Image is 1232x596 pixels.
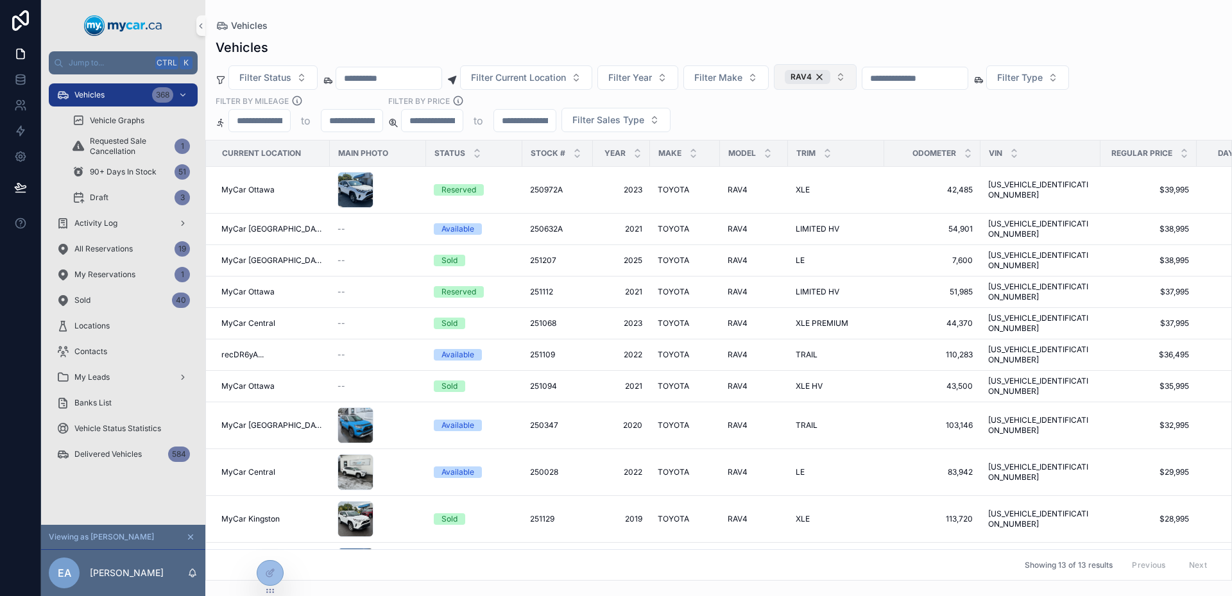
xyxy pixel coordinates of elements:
a: RAV4 [728,255,780,266]
span: MyCar Ottawa [221,185,275,195]
a: Vehicles368 [49,83,198,106]
a: 2022 [601,350,642,360]
a: Reserved [434,286,515,298]
a: Vehicle Graphs [64,109,198,132]
span: TOYOTA [658,420,689,430]
a: 251094 [530,381,585,391]
span: 54,901 [892,224,973,234]
a: RAV4 [728,287,780,297]
span: LE [796,255,805,266]
a: Vehicles [216,19,268,32]
span: Status [434,148,465,158]
a: [US_VEHICLE_IDENTIFICATION_NUMBER] [988,415,1093,436]
span: -- [338,381,345,391]
a: All Reservations19 [49,237,198,260]
button: Select Button [460,65,592,90]
a: 2021 [601,381,642,391]
span: -- [338,255,345,266]
span: Draft [90,192,108,203]
span: Main Photo [338,148,388,158]
span: Banks List [74,398,112,408]
span: TOYOTA [658,467,689,477]
a: 2021 [601,287,642,297]
a: [US_VEHICLE_IDENTIFICATION_NUMBER] [988,180,1093,200]
button: Select Button [597,65,678,90]
a: TRAIL [796,420,877,430]
span: TOYOTA [658,185,689,195]
div: Reserved [441,286,476,298]
a: $38,995 [1108,255,1189,266]
a: 43,500 [892,381,973,391]
button: Jump to...CtrlK [49,51,198,74]
span: Vehicle Status Statistics [74,423,161,434]
span: RAV4 [728,514,748,524]
span: TOYOTA [658,350,689,360]
a: TOYOTA [658,287,712,297]
p: to [474,113,483,128]
a: [US_VEHICLE_IDENTIFICATION_NUMBER] [988,282,1093,302]
span: TOYOTA [658,318,689,328]
a: [US_VEHICLE_IDENTIFICATION_NUMBER] [988,462,1093,482]
span: Current Location [222,148,301,158]
span: -- [338,318,345,328]
a: [US_VEHICLE_IDENTIFICATION_NUMBER] [988,376,1093,396]
div: 51 [175,164,190,180]
a: Delivered Vehicles584 [49,443,198,466]
span: Contacts [74,346,107,357]
a: -- [338,287,418,297]
span: $39,995 [1108,185,1189,195]
a: RAV4 [728,318,780,328]
span: RAV4 [728,381,748,391]
span: TRAIL [796,350,817,360]
a: TOYOTA [658,467,712,477]
a: XLE HV [796,381,877,391]
a: 251207 [530,255,585,266]
span: MyCar Ottawa [221,287,275,297]
a: 251129 [530,514,585,524]
a: MyCar [GEOGRAPHIC_DATA] [221,420,322,430]
span: RAV4 [728,255,748,266]
span: [US_VEHICLE_IDENTIFICATION_NUMBER] [988,250,1093,271]
span: 251112 [530,287,553,297]
span: Activity Log [74,218,117,228]
div: 40 [172,293,190,308]
a: $37,995 [1108,287,1189,297]
span: Filter Year [608,71,652,84]
button: Select Button [774,64,857,90]
a: Available [434,420,515,431]
span: 251094 [530,381,557,391]
a: 44,370 [892,318,973,328]
span: 2023 [601,318,642,328]
span: MyCar [GEOGRAPHIC_DATA] [221,255,322,266]
span: 2022 [601,467,642,477]
span: MyCar Central [221,467,275,477]
a: TRAIL [796,350,877,360]
span: Vehicles [74,90,105,100]
span: $36,495 [1108,350,1189,360]
p: [PERSON_NAME] [90,566,164,579]
span: TOYOTA [658,287,689,297]
a: XLE [796,514,877,524]
span: 103,146 [892,420,973,430]
a: TOYOTA [658,224,712,234]
a: 2025 [601,255,642,266]
a: -- [338,381,418,391]
a: TOYOTA [658,514,712,524]
button: Select Button [561,108,671,132]
a: Sold [434,318,515,329]
a: $35,995 [1108,381,1189,391]
div: Available [441,223,474,235]
a: RAV4 [728,420,780,430]
span: TOYOTA [658,514,689,524]
span: 2019 [601,514,642,524]
a: LIMITED HV [796,224,877,234]
span: [US_VEHICLE_IDENTIFICATION_NUMBER] [988,313,1093,334]
span: My Leads [74,372,110,382]
span: Showing 13 of 13 results [1025,560,1113,570]
span: TRAIL [796,420,817,430]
